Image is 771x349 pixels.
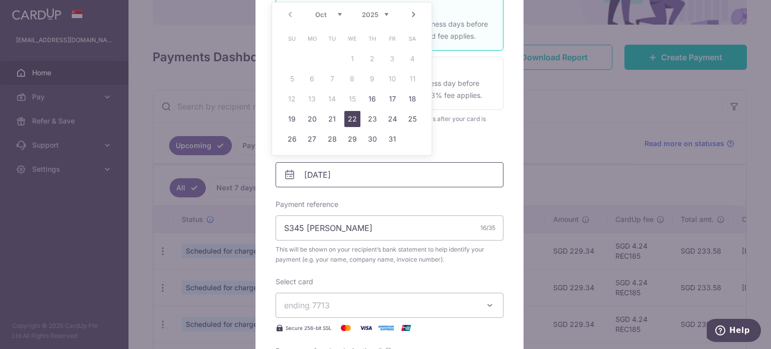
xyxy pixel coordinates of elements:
[364,111,380,127] a: 23
[384,31,401,47] span: Friday
[707,319,761,344] iframe: Opens a widget where you can find more information
[304,111,320,127] a: 20
[384,131,401,147] a: 31
[276,199,338,209] label: Payment reference
[405,91,421,107] a: 18
[364,91,380,107] a: 16
[276,162,503,187] input: DD / MM / YYYY
[284,300,330,310] span: ending 7713
[356,322,376,334] img: Visa
[405,111,421,127] a: 25
[384,111,401,127] a: 24
[336,322,356,334] img: Mastercard
[364,31,380,47] span: Thursday
[324,31,340,47] span: Tuesday
[284,31,300,47] span: Sunday
[405,31,421,47] span: Saturday
[276,245,503,265] span: This will be shown on your recipient’s bank statement to help identify your payment (e.g. your na...
[344,131,360,147] a: 29
[304,131,320,147] a: 27
[286,324,332,332] span: Secure 256-bit SSL
[324,131,340,147] a: 28
[384,91,401,107] a: 17
[408,9,420,21] a: Next
[284,131,300,147] a: 26
[344,111,360,127] a: 22
[276,293,503,318] button: ending 7713
[480,223,495,233] div: 16/35
[304,31,320,47] span: Monday
[396,322,416,334] img: UnionPay
[344,31,360,47] span: Wednesday
[376,322,396,334] img: American Express
[364,131,380,147] a: 30
[284,111,300,127] a: 19
[276,277,313,287] label: Select card
[324,111,340,127] a: 21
